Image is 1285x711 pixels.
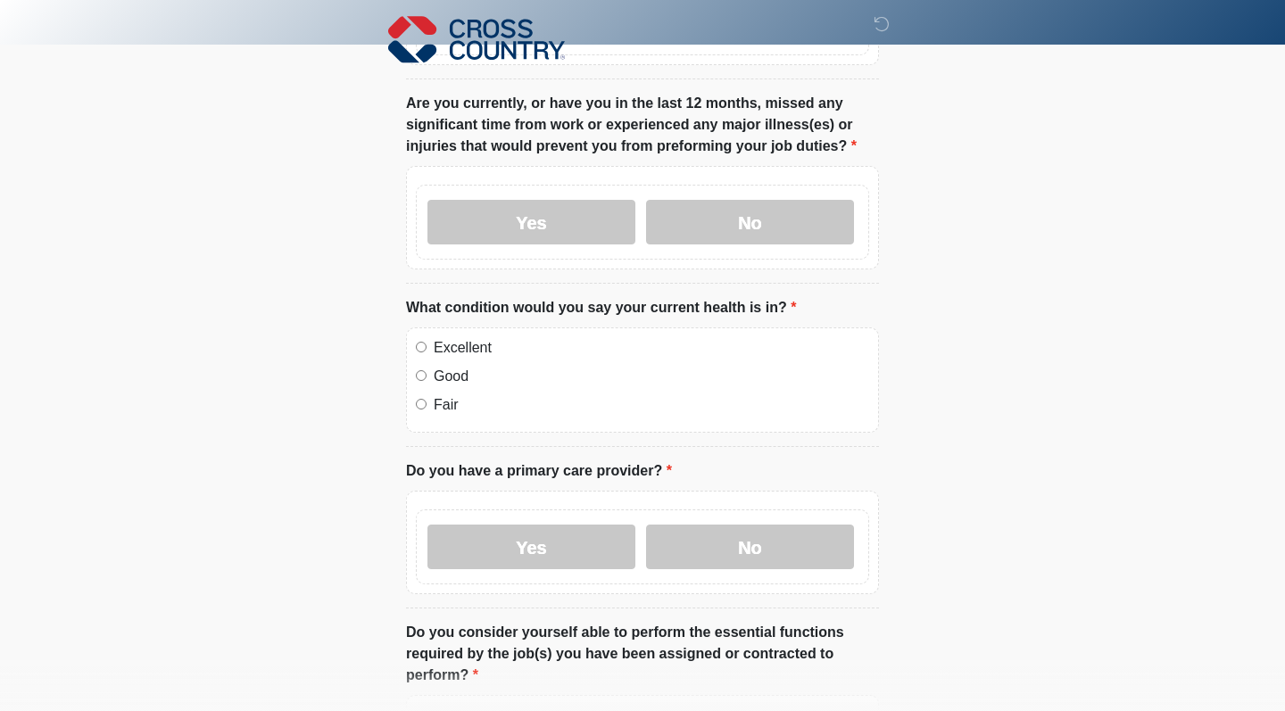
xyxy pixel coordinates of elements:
label: Excellent [434,337,869,359]
label: Yes [427,200,635,244]
label: Yes [427,525,635,569]
input: Good [416,370,427,381]
label: Do you have a primary care provider? [406,460,672,482]
label: Do you consider yourself able to perform the essential functions required by the job(s) you have ... [406,622,879,686]
input: Fair [416,399,427,409]
label: Good [434,366,869,387]
label: No [646,525,854,569]
label: Are you currently, or have you in the last 12 months, missed any significant time from work or ex... [406,93,879,157]
label: No [646,200,854,244]
img: Cross Country Logo [388,13,565,65]
label: What condition would you say your current health is in? [406,297,796,318]
input: Excellent [416,342,427,352]
label: Fair [434,394,869,416]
